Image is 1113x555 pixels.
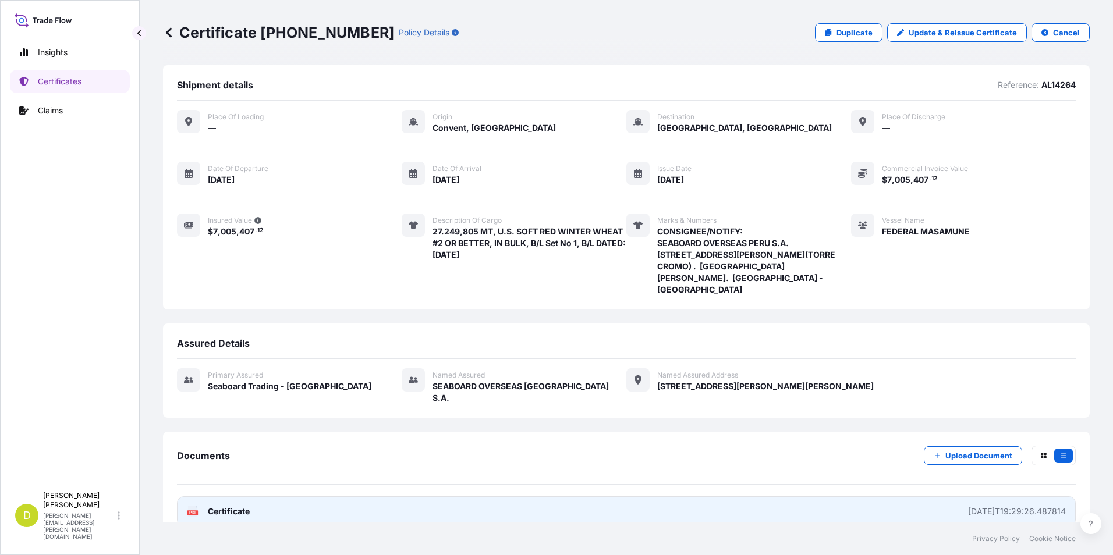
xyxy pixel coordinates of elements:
span: 7 [213,227,218,236]
span: Vessel Name [882,216,924,225]
span: [DATE] [433,174,459,186]
span: Certificate [208,506,250,517]
text: PDF [189,511,197,515]
span: [GEOGRAPHIC_DATA], [GEOGRAPHIC_DATA] [657,122,832,134]
span: Date of departure [208,164,268,173]
span: [STREET_ADDRESS][PERSON_NAME][PERSON_NAME] [657,380,874,392]
span: [DATE] [657,174,684,186]
span: Issue Date [657,164,692,173]
span: Marks & Numbers [657,216,717,225]
span: Date of arrival [433,164,481,173]
span: , [892,176,895,184]
span: CONSIGNEE/NOTIFY: SEABOARD OVERSEAS PERU S.A. [STREET_ADDRESS][PERSON_NAME](TORRE CROMO) . [GEOGR... [657,226,851,296]
span: — [208,122,216,134]
span: 407 [239,227,254,236]
p: Insights [38,47,68,58]
p: Cancel [1053,27,1080,38]
span: Place of discharge [882,112,945,122]
div: [DATE]T19:29:26.487814 [968,506,1066,517]
p: [PERSON_NAME] [PERSON_NAME] [43,491,115,510]
span: Commercial Invoice Value [882,164,968,173]
a: Duplicate [815,23,882,42]
a: Cookie Notice [1029,534,1076,543]
span: Assured Details [177,337,250,349]
span: 7 [887,176,892,184]
a: Update & Reissue Certificate [887,23,1027,42]
span: Origin [433,112,452,122]
span: $ [882,176,887,184]
span: FEDERAL MASAMUNE [882,226,970,237]
p: Update & Reissue Certificate [909,27,1017,38]
p: AL14264 [1041,79,1076,91]
button: Upload Document [924,446,1022,465]
span: Shipment details [177,79,253,91]
span: 12 [257,229,263,233]
span: . [929,177,931,181]
span: Description of cargo [433,216,502,225]
span: , [236,227,239,236]
p: Certificates [38,76,81,87]
span: 407 [913,176,928,184]
p: [PERSON_NAME][EMAIL_ADDRESS][PERSON_NAME][DOMAIN_NAME] [43,512,115,540]
span: Primary assured [208,371,263,380]
span: 005 [221,227,236,236]
span: Named Assured Address [657,371,738,380]
span: 12 [931,177,937,181]
button: Cancel [1032,23,1090,42]
span: , [910,176,913,184]
span: , [218,227,221,236]
a: Certificates [10,70,130,93]
span: Convent, [GEOGRAPHIC_DATA] [433,122,556,134]
span: 27.249,805 MT, U.S. SOFT RED WINTER WHEAT #2 OR BETTER, IN BULK, B/L Set No 1, B/L DATED: [DATE] [433,226,626,261]
p: Upload Document [945,450,1012,461]
span: 005 [895,176,910,184]
span: [DATE] [208,174,235,186]
a: PDFCertificate[DATE]T19:29:26.487814 [177,496,1076,526]
span: Destination [657,112,694,122]
span: $ [208,227,213,236]
p: Claims [38,105,63,116]
span: Named Assured [433,371,485,380]
span: — [882,122,890,134]
p: Reference: [998,79,1039,91]
a: Claims [10,99,130,122]
a: Privacy Policy [972,534,1020,543]
span: Documents [177,450,230,461]
p: Policy Details [399,27,449,38]
p: Duplicate [836,27,873,38]
p: Certificate [PHONE_NUMBER] [163,23,394,42]
span: . [255,229,257,233]
span: Place of Loading [208,112,264,122]
span: D [23,510,31,521]
span: Insured Value [208,216,252,225]
a: Insights [10,41,130,64]
span: SEABOARD OVERSEAS [GEOGRAPHIC_DATA] S.A. [433,380,626,404]
span: Seaboard Trading - [GEOGRAPHIC_DATA] [208,380,371,392]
